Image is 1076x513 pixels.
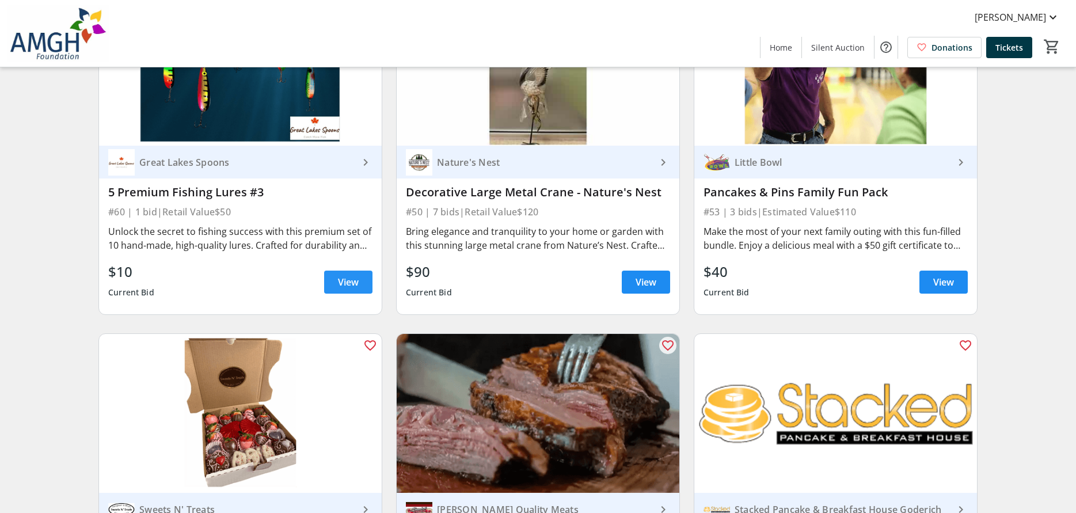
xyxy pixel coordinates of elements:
[432,157,656,168] div: Nature's Nest
[7,5,109,62] img: Alexandra Marine & General Hospital Foundation's Logo
[986,37,1032,58] a: Tickets
[933,275,954,289] span: View
[108,282,154,303] div: Current Bid
[770,41,792,54] span: Home
[108,185,372,199] div: 5 Premium Fishing Lures #3
[907,37,982,58] a: Donations
[108,225,372,252] div: Unlock the secret to fishing success with this premium set of 10 hand-made, high-quality lures. C...
[802,37,874,58] a: Silent Auction
[965,8,1069,26] button: [PERSON_NAME]
[99,146,382,178] a: Great Lakes SpoonsGreat Lakes Spoons
[108,149,135,176] img: Great Lakes Spoons
[108,204,372,220] div: #60 | 1 bid | Retail Value $50
[397,146,679,178] a: Nature's NestNature's Nest
[636,275,656,289] span: View
[694,334,977,493] img: $50 Gift Certificate & Sweatshirt Bundle
[363,339,377,352] mat-icon: favorite_outline
[975,10,1046,24] span: [PERSON_NAME]
[704,282,750,303] div: Current Bid
[931,41,972,54] span: Donations
[656,155,670,169] mat-icon: keyboard_arrow_right
[406,185,670,199] div: Decorative Large Metal Crane - Nature's Nest
[406,225,670,252] div: Bring elegance and tranquility to your home or garden with this stunning large metal crane from N...
[406,204,670,220] div: #50 | 7 bids | Retail Value $120
[406,149,432,176] img: Nature's Nest
[704,149,730,176] img: Little Bowl
[324,271,372,294] a: View
[135,157,359,168] div: Great Lakes Spoons
[875,36,898,59] button: Help
[704,225,968,252] div: Make the most of your next family outing with this fun-filled bundle. Enjoy a delicious meal with...
[959,339,972,352] mat-icon: favorite_outline
[1041,36,1062,57] button: Cart
[694,146,977,178] a: Little BowlLittle Bowl
[661,339,675,352] mat-icon: favorite_outline
[954,155,968,169] mat-icon: keyboard_arrow_right
[406,282,452,303] div: Current Bid
[704,204,968,220] div: #53 | 3 bids | Estimated Value $110
[406,261,452,282] div: $90
[397,334,679,493] img: $50 Gift Certificate - Shanahan's Quality Meats (2)
[995,41,1023,54] span: Tickets
[811,41,865,54] span: Silent Auction
[704,185,968,199] div: Pancakes & Pins Family Fun Pack
[108,261,154,282] div: $10
[704,261,750,282] div: $40
[338,275,359,289] span: View
[99,334,382,493] img: $50 Gift Certificate - Sweets N' Treats
[622,271,670,294] a: View
[730,157,954,168] div: Little Bowl
[761,37,801,58] a: Home
[919,271,968,294] a: View
[359,155,372,169] mat-icon: keyboard_arrow_right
